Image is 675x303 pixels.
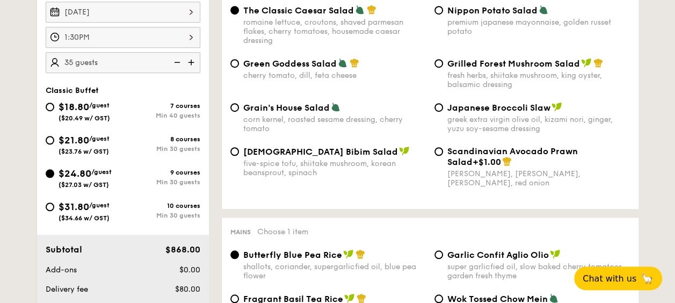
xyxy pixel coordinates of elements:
[243,250,342,260] span: Butterfly Blue Pea Rice
[549,293,558,303] img: icon-vegetarian.fe4039eb.svg
[89,201,110,209] span: /guest
[434,147,443,156] input: Scandinavian Avocado Prawn Salad+$1.00[PERSON_NAME], [PERSON_NAME], [PERSON_NAME], red onion
[447,169,630,187] div: [PERSON_NAME], [PERSON_NAME], [PERSON_NAME], red onion
[447,71,630,89] div: fresh herbs, shiitake mushroom, king oyster, balsamic dressing
[447,115,630,133] div: greek extra virgin olive oil, kizami nori, ginger, yuzu soy-sesame dressing
[551,102,562,112] img: icon-vegan.f8ff3823.svg
[91,168,112,176] span: /guest
[338,58,347,68] img: icon-vegetarian.fe4039eb.svg
[447,250,549,260] span: Garlic Confit Aglio Olio
[230,59,239,68] input: Green Goddess Saladcherry tomato, dill, feta cheese
[230,294,239,303] input: Fragrant Basil Tea Ricethai basil, european basil, shallot scented sesame oil, barley multigrain ...
[230,6,239,15] input: The Classic Caesar Saladromaine lettuce, croutons, shaved parmesan flakes, cherry tomatoes, house...
[447,146,578,167] span: Scandinavian Avocado Prawn Salad
[355,5,365,15] img: icon-vegetarian.fe4039eb.svg
[123,102,200,110] div: 7 courses
[46,285,88,294] span: Delivery fee
[230,103,239,112] input: Grain's House Saladcorn kernel, roasted sesame dressing, cherry tomato
[243,115,426,133] div: corn kernel, roasted sesame dressing, cherry tomato
[46,103,54,111] input: $18.80/guest($20.49 w/ GST)7 coursesMin 40 guests
[123,202,200,210] div: 10 courses
[502,156,512,166] img: icon-chef-hat.a58ddaea.svg
[257,227,308,236] span: Choose 1 item
[331,102,340,112] img: icon-vegetarian.fe4039eb.svg
[593,58,603,68] img: icon-chef-hat.a58ddaea.svg
[574,266,662,290] button: Chat with us🦙
[184,52,200,73] img: icon-add.58712e84.svg
[243,59,337,69] span: Green Goddess Salad
[399,146,410,156] img: icon-vegan.f8ff3823.svg
[355,249,365,259] img: icon-chef-hat.a58ddaea.svg
[46,2,200,23] input: Event date
[89,135,110,142] span: /guest
[59,214,110,222] span: ($34.66 w/ GST)
[123,112,200,119] div: Min 40 guests
[59,201,89,213] span: $31.80
[343,249,354,259] img: icon-vegan.f8ff3823.svg
[641,272,654,285] span: 🦙
[350,58,359,68] img: icon-chef-hat.a58ddaea.svg
[473,157,501,167] span: +$1.00
[434,103,443,112] input: Japanese Broccoli Slawgreek extra virgin olive oil, kizami nori, ginger, yuzu soy-sesame dressing
[46,52,200,73] input: Number of guests
[175,285,200,294] span: $80.00
[243,103,330,113] span: Grain's House Salad
[243,5,354,16] span: The Classic Caesar Salad
[434,6,443,15] input: Nippon Potato Saladpremium japanese mayonnaise, golden russet potato
[123,212,200,219] div: Min 30 guests
[583,273,636,284] span: Chat with us
[59,148,109,155] span: ($23.76 w/ GST)
[123,135,200,143] div: 8 courses
[447,5,538,16] span: Nippon Potato Salad
[230,147,239,156] input: [DEMOGRAPHIC_DATA] Bibim Saladfive-spice tofu, shiitake mushroom, korean beansprout, spinach
[123,169,200,176] div: 9 courses
[357,293,366,303] img: icon-chef-hat.a58ddaea.svg
[447,262,630,280] div: super garlicfied oil, slow baked cherry tomatoes, garden fresh thyme
[230,250,239,259] input: Butterfly Blue Pea Riceshallots, coriander, supergarlicfied oil, blue pea flower
[59,101,89,113] span: $18.80
[168,52,184,73] img: icon-reduce.1d2dbef1.svg
[243,71,426,80] div: cherry tomato, dill, feta cheese
[59,181,109,189] span: ($27.03 w/ GST)
[243,262,426,280] div: shallots, coriander, supergarlicfied oil, blue pea flower
[46,265,77,275] span: Add-ons
[59,168,91,179] span: $24.80
[434,294,443,303] input: Wok Tossed Chow Meinbutton mushroom, tricolour capsicum, cripsy egg noodle, kikkoman, super garli...
[230,228,251,236] span: Mains
[367,5,376,15] img: icon-chef-hat.a58ddaea.svg
[243,18,426,45] div: romaine lettuce, croutons, shaved parmesan flakes, cherry tomatoes, housemade caesar dressing
[434,250,443,259] input: Garlic Confit Aglio Oliosuper garlicfied oil, slow baked cherry tomatoes, garden fresh thyme
[243,147,398,157] span: [DEMOGRAPHIC_DATA] Bibim Salad
[123,145,200,153] div: Min 30 guests
[46,244,82,255] span: Subtotal
[344,293,355,303] img: icon-vegan.f8ff3823.svg
[447,18,630,36] div: premium japanese mayonnaise, golden russet potato
[447,103,550,113] span: Japanese Broccoli Slaw
[539,5,548,15] img: icon-vegetarian.fe4039eb.svg
[165,244,200,255] span: $868.00
[46,203,54,211] input: $31.80/guest($34.66 w/ GST)10 coursesMin 30 guests
[581,58,592,68] img: icon-vegan.f8ff3823.svg
[46,169,54,178] input: $24.80/guest($27.03 w/ GST)9 coursesMin 30 guests
[434,59,443,68] input: Grilled Forest Mushroom Saladfresh herbs, shiitake mushroom, king oyster, balsamic dressing
[59,114,110,122] span: ($20.49 w/ GST)
[243,159,426,177] div: five-spice tofu, shiitake mushroom, korean beansprout, spinach
[179,265,200,275] span: $0.00
[46,27,200,48] input: Event time
[89,102,110,109] span: /guest
[59,134,89,146] span: $21.80
[123,178,200,186] div: Min 30 guests
[46,136,54,145] input: $21.80/guest($23.76 w/ GST)8 coursesMin 30 guests
[46,86,99,95] span: Classic Buffet
[447,59,580,69] span: Grilled Forest Mushroom Salad
[550,249,561,259] img: icon-vegan.f8ff3823.svg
